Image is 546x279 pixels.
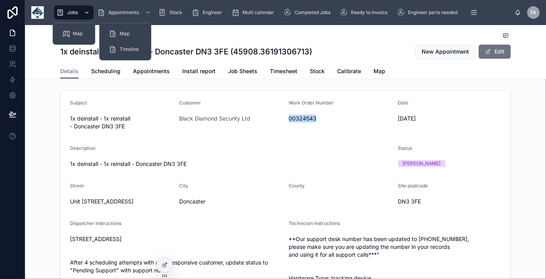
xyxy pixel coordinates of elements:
[70,183,84,189] span: Street
[70,100,87,106] span: Subject
[337,64,361,80] a: Calibrate
[398,145,412,151] span: Status
[403,160,441,167] div: [PERSON_NAME]
[180,183,189,189] span: City
[242,9,274,16] span: Multi calendar
[182,64,216,80] a: Install report
[337,67,361,75] span: Calibrate
[120,46,139,52] span: Timeline
[351,9,388,16] span: Ready to invoice
[108,9,139,16] span: Appointments
[70,115,173,130] span: 1x deinstall - 1x reinstall - Doncaster DN3 3FE
[228,64,257,80] a: Job Sheets
[60,67,79,75] span: Details
[203,9,222,16] span: Engineer
[70,160,187,167] span: 1x deinstall - 1x reinstall - Doncaster DN3 3FE
[182,67,216,75] span: Install report
[70,220,121,226] span: Dispatcher Instructions
[73,31,83,37] span: Map
[133,67,170,75] span: Appointments
[189,5,228,20] a: Engineer
[374,67,385,75] span: Map
[60,64,79,79] a: Details
[169,9,182,16] span: Stock
[398,183,428,189] span: Site postcode
[415,45,476,59] button: New Appointment
[270,64,297,80] a: Timesheet
[70,235,282,274] span: [STREET_ADDRESS] After 4 scheduling attempts with an unresponsive customer, update status to "Pen...
[70,198,173,205] span: Unit [STREET_ADDRESS]
[289,220,340,226] span: Technician Instructions
[57,27,91,41] a: Map
[180,100,201,106] span: Customer
[31,6,44,19] img: App logo
[67,9,78,16] span: Jobs
[50,4,515,21] div: scrollable content
[229,5,280,20] a: Multi calendar
[133,64,170,80] a: Appointments
[270,67,297,75] span: Timesheet
[60,46,312,57] h1: 1x deinstall - 1x reinstall - Doncaster DN3 3FE (45908.36191306713)
[338,5,393,20] a: Ready to invoice
[422,48,469,56] span: New Appointment
[104,42,147,56] a: Timeline
[295,9,330,16] span: Completed Jobs
[310,67,325,75] span: Stock
[398,115,501,122] span: [DATE]
[398,198,501,205] span: DN3 3FE
[310,64,325,80] a: Stock
[531,9,537,16] span: FA
[180,115,251,122] a: Black Diamond Security Ltd
[180,198,283,205] span: Doncaster
[374,64,385,80] a: Map
[91,64,120,80] a: Scheduling
[104,27,147,41] a: Map
[54,5,93,20] a: Jobs
[289,115,392,122] span: 00324543
[289,183,305,189] span: County
[395,5,463,20] a: Engineer parts needed
[228,67,257,75] span: Job Sheets
[91,67,120,75] span: Scheduling
[156,5,188,20] a: Stock
[70,145,95,151] span: Description
[95,5,154,20] a: Appointments
[281,5,336,20] a: Completed Jobs
[120,31,129,37] span: Map
[479,45,511,59] button: Edit
[408,9,458,16] span: Engineer parts needed
[398,100,409,106] span: Date
[289,100,334,106] span: Work Order Number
